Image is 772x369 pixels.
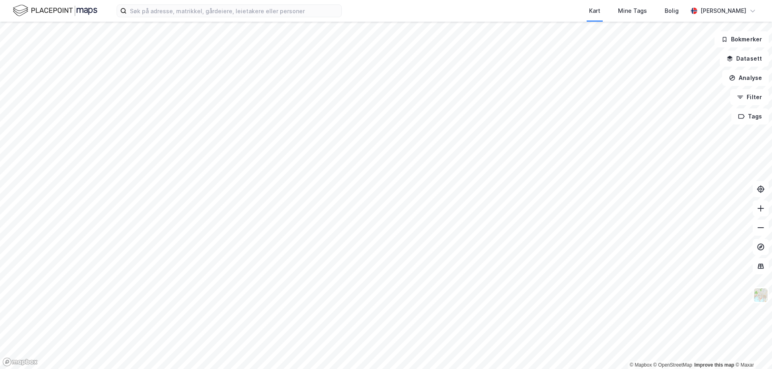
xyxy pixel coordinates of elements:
[700,6,746,16] div: [PERSON_NAME]
[722,70,769,86] button: Analyse
[732,330,772,369] iframe: Chat Widget
[589,6,600,16] div: Kart
[730,89,769,105] button: Filter
[753,287,768,303] img: Z
[732,330,772,369] div: Kontrollprogram for chat
[127,5,341,17] input: Søk på adresse, matrikkel, gårdeiere, leietakere eller personer
[731,108,769,124] button: Tags
[13,4,97,18] img: logo.f888ab2527a4732fd821a326f86c7f29.svg
[630,362,652,368] a: Mapbox
[694,362,734,368] a: Improve this map
[618,6,647,16] div: Mine Tags
[715,31,769,47] button: Bokmerker
[665,6,679,16] div: Bolig
[653,362,692,368] a: OpenStreetMap
[720,51,769,67] button: Datasett
[2,357,38,367] a: Mapbox homepage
